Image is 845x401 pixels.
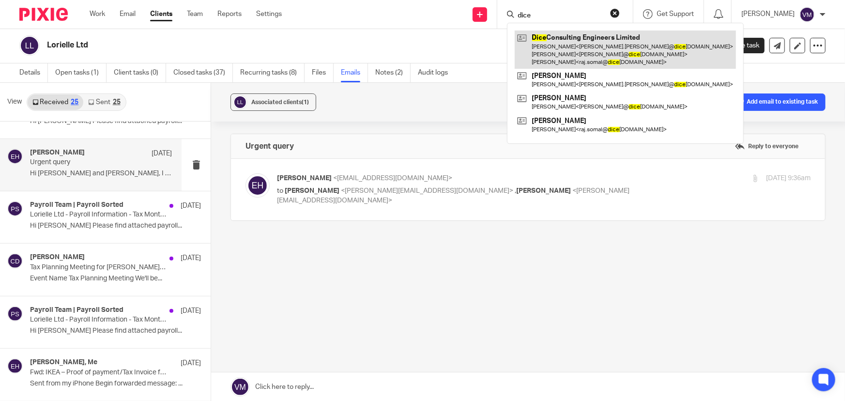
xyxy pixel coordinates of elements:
h4: Payroll Team | Payroll Sorted [30,201,123,209]
button: Add email to existing task [729,93,826,111]
p: Hi [PERSON_NAME] Please find attached payroll... [30,222,201,230]
a: Received25 [28,94,83,110]
h2: Lorielle Ltd [47,40,565,50]
h4: Urgent query [246,141,294,151]
p: [DATE] [181,306,201,316]
img: svg%3E [7,149,23,164]
span: [PERSON_NAME] [285,187,339,194]
p: Sent from my iPhone Begin forwarded message: ... [30,380,201,388]
a: Work [90,9,105,19]
img: svg%3E [19,35,40,56]
p: [DATE] [181,253,201,263]
p: [DATE] [181,201,201,211]
a: Sent25 [83,94,125,110]
span: [PERSON_NAME] [516,187,571,194]
img: svg%3E [7,358,23,374]
span: View [7,97,22,107]
span: Get Support [657,11,694,17]
input: Search [517,12,604,20]
a: Closed tasks (37) [173,63,233,82]
p: Tax Planning Meeting for [PERSON_NAME] (Archimedia Accounts) [30,263,167,272]
a: Notes (2) [375,63,411,82]
div: 25 [113,99,121,106]
a: Settings [256,9,282,19]
p: [DATE] [152,149,172,158]
p: Lorielle Ltd - Payroll Information - Tax Month 4 | LOR5220 [30,211,167,219]
p: Hi [PERSON_NAME] Please find attached payroll... [30,327,201,335]
span: , [515,187,516,194]
p: Fwd: IKEA – Proof of payment/Tax Invoice for order 1518086944 [30,369,167,377]
a: Audit logs [418,63,455,82]
p: [DATE] 9:36am [766,173,811,184]
a: Clients [150,9,172,19]
h4: [PERSON_NAME] [30,253,85,262]
p: Event Name Tax Planning Meeting We'll be... [30,275,201,283]
img: Pixie [19,8,68,21]
img: svg%3E [246,173,270,198]
a: Email [120,9,136,19]
img: svg%3E [7,201,23,216]
a: Client tasks (0) [114,63,166,82]
p: Urgent query [30,158,144,167]
p: Hi [PERSON_NAME] and [PERSON_NAME], I just received this... [30,170,172,178]
img: svg%3E [799,7,815,22]
span: (1) [302,99,309,105]
label: Reply to everyone [733,139,801,154]
h4: Payroll Team | Payroll Sorted [30,306,123,314]
button: Clear [610,8,620,18]
span: <[EMAIL_ADDRESS][DOMAIN_NAME]> [333,175,452,182]
h4: [PERSON_NAME] [30,149,85,157]
p: [DATE] [181,358,201,368]
a: Open tasks (1) [55,63,107,82]
a: Team [187,9,203,19]
span: Associated clients [251,99,309,105]
p: Lorielle Ltd - Payroll Information - Tax Month 3 | LOR5220 [30,316,167,324]
span: <[PERSON_NAME][EMAIL_ADDRESS][DOMAIN_NAME]> [341,187,513,194]
button: Associated clients(1) [230,93,316,111]
a: Files [312,63,334,82]
div: 25 [71,99,78,106]
h4: [PERSON_NAME], Me [30,358,97,367]
a: Emails [341,63,368,82]
a: Reports [217,9,242,19]
img: svg%3E [233,95,247,109]
p: [PERSON_NAME] [741,9,795,19]
img: svg%3E [7,253,23,269]
span: to [277,187,283,194]
span: [PERSON_NAME] [277,175,332,182]
img: svg%3E [7,306,23,322]
p: Hi [PERSON_NAME] Please find attached payroll... [30,117,201,125]
a: Details [19,63,48,82]
a: Recurring tasks (8) [240,63,305,82]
